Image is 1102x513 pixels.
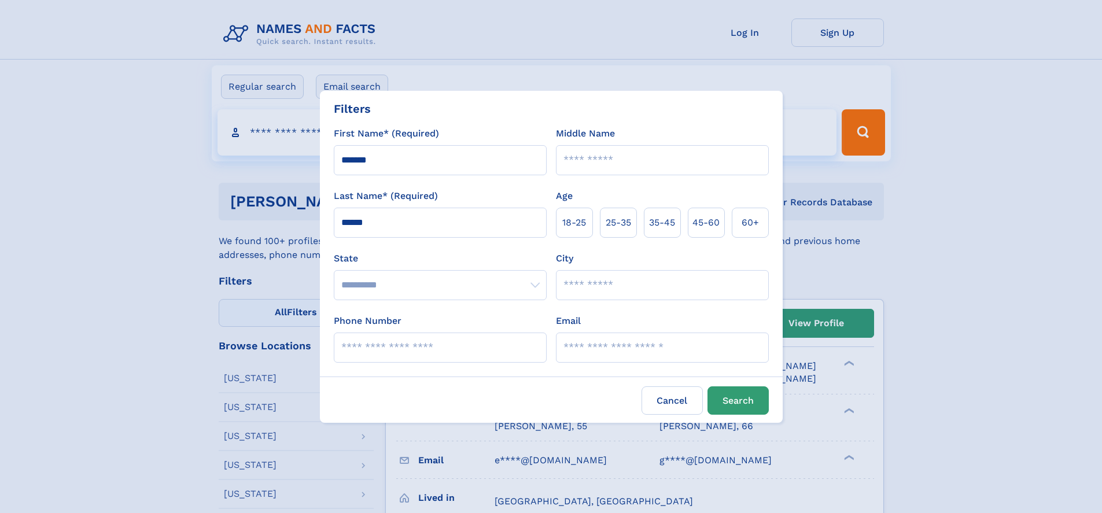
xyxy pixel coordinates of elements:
[334,252,547,265] label: State
[334,314,401,328] label: Phone Number
[707,386,769,415] button: Search
[562,216,586,230] span: 18‑25
[556,189,573,203] label: Age
[334,189,438,203] label: Last Name* (Required)
[556,252,573,265] label: City
[642,386,703,415] label: Cancel
[742,216,759,230] span: 60+
[649,216,675,230] span: 35‑45
[692,216,720,230] span: 45‑60
[334,127,439,141] label: First Name* (Required)
[556,314,581,328] label: Email
[334,100,371,117] div: Filters
[556,127,615,141] label: Middle Name
[606,216,631,230] span: 25‑35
